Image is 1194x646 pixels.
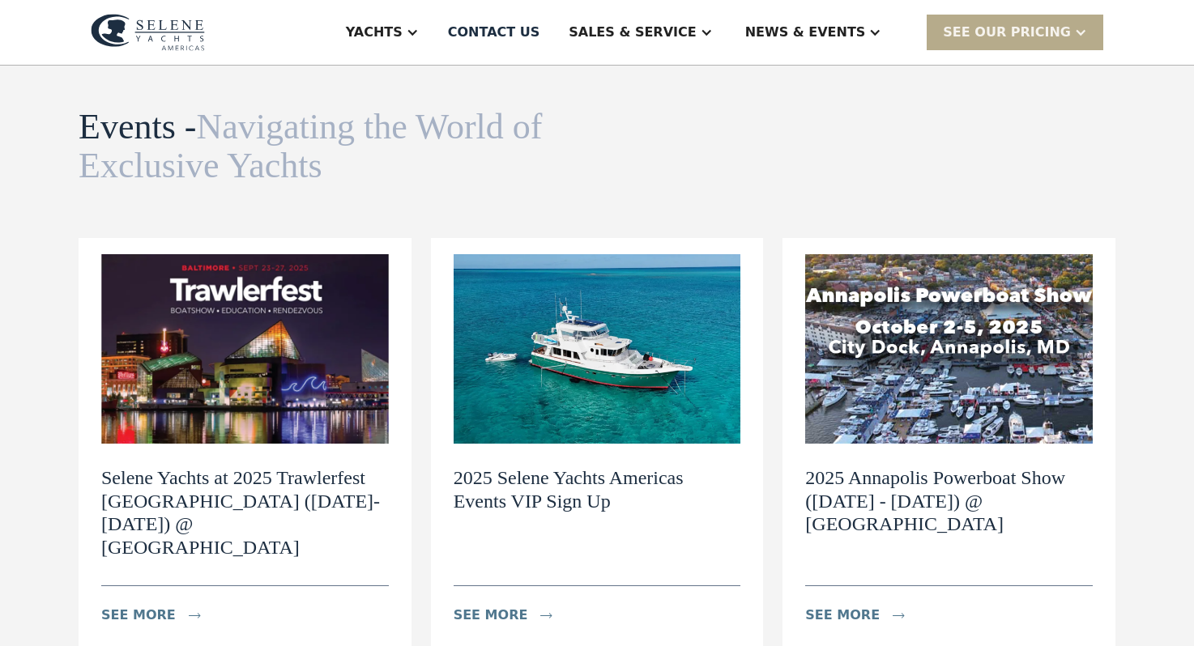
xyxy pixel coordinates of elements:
[346,23,403,42] div: Yachts
[101,466,389,559] h2: Selene Yachts at 2025 Trawlerfest [GEOGRAPHIC_DATA] ([DATE]-[DATE]) @ [GEOGRAPHIC_DATA]
[927,15,1103,49] div: SEE Our Pricing
[805,466,1093,536] h2: 2025 Annapolis Powerboat Show ([DATE] - [DATE]) @ [GEOGRAPHIC_DATA]
[745,23,866,42] div: News & EVENTS
[79,108,547,186] h1: Events -
[569,23,696,42] div: Sales & Service
[189,613,201,618] img: icon
[79,107,542,185] span: Navigating the World of Exclusive Yachts
[805,606,880,625] div: see more
[448,23,540,42] div: Contact US
[893,613,905,618] img: icon
[454,466,741,513] h2: 2025 Selene Yachts Americas Events VIP Sign Up
[91,14,205,51] img: logo
[540,613,552,618] img: icon
[454,606,528,625] div: see more
[943,23,1071,42] div: SEE Our Pricing
[101,606,176,625] div: see more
